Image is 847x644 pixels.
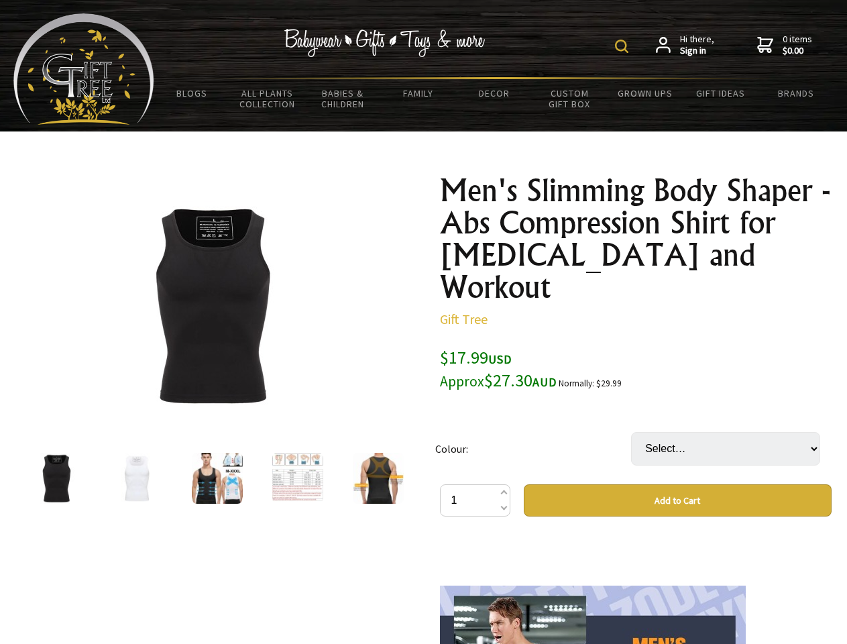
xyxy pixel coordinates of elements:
a: Custom Gift Box [532,79,608,118]
a: Gift Tree [440,311,488,327]
span: Hi there, [680,34,714,57]
a: 0 items$0.00 [757,34,812,57]
img: Babywear - Gifts - Toys & more [284,29,486,57]
img: Men's Slimming Body Shaper - Abs Compression Shirt for Gynecomastia and Workout [107,201,317,410]
span: $17.99 $27.30 [440,346,557,391]
img: Babyware - Gifts - Toys and more... [13,13,154,125]
img: Men's Slimming Body Shaper - Abs Compression Shirt for Gynecomastia and Workout [272,453,323,504]
img: Men's Slimming Body Shaper - Abs Compression Shirt for Gynecomastia and Workout [353,453,404,504]
a: All Plants Collection [230,79,306,118]
a: Decor [456,79,532,107]
span: 0 items [783,33,812,57]
strong: Sign in [680,45,714,57]
img: Men's Slimming Body Shaper - Abs Compression Shirt for Gynecomastia and Workout [111,453,162,504]
small: Normally: $29.99 [559,378,622,389]
h1: Men's Slimming Body Shaper - Abs Compression Shirt for [MEDICAL_DATA] and Workout [440,174,832,303]
a: Brands [758,79,834,107]
img: Men's Slimming Body Shaper - Abs Compression Shirt for Gynecomastia and Workout [192,453,243,504]
small: Approx [440,372,484,390]
img: Men's Slimming Body Shaper - Abs Compression Shirt for Gynecomastia and Workout [31,453,82,504]
a: Gift Ideas [683,79,758,107]
a: BLOGS [154,79,230,107]
a: Family [381,79,457,107]
span: AUD [532,374,557,390]
a: Hi there,Sign in [656,34,714,57]
button: Add to Cart [524,484,832,517]
span: USD [488,352,512,367]
img: product search [615,40,628,53]
a: Grown Ups [607,79,683,107]
strong: $0.00 [783,45,812,57]
td: Colour: [435,413,631,484]
a: Babies & Children [305,79,381,118]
